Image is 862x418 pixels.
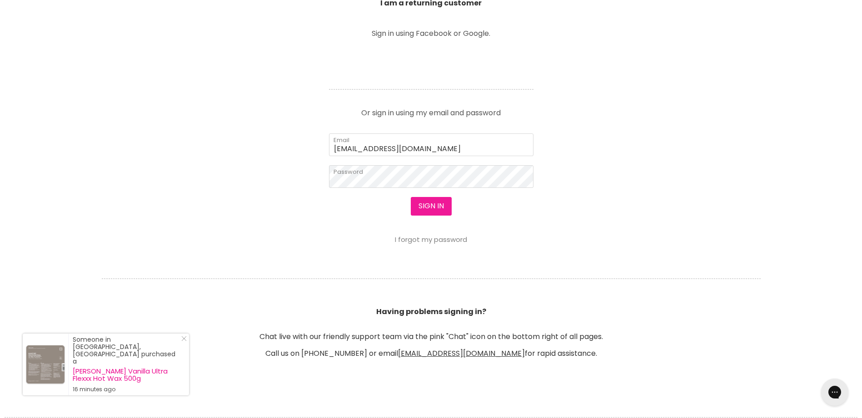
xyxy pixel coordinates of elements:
[181,336,187,341] svg: Close Icon
[329,30,533,37] p: Sign in using Facebook or Google.
[90,266,772,358] header: Chat live with our friendly support team via the pink "Chat" icon on the bottom right of all page...
[329,50,533,75] iframe: Social Login Buttons
[329,102,533,117] p: Or sign in using my email and password
[398,348,525,359] a: [EMAIL_ADDRESS][DOMAIN_NAME]
[411,197,452,215] button: Sign in
[395,235,467,244] a: I forgot my password
[178,336,187,345] a: Close Notification
[73,386,180,393] small: 16 minutes ago
[23,334,68,395] a: Visit product page
[817,375,853,409] iframe: Gorgias live chat messenger
[73,336,180,393] div: Someone in [GEOGRAPHIC_DATA], [GEOGRAPHIC_DATA] purchased a
[73,368,180,382] a: [PERSON_NAME] Vanilla Ultra Flexxx Hot Wax 500g
[376,306,486,317] b: Having problems signing in?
